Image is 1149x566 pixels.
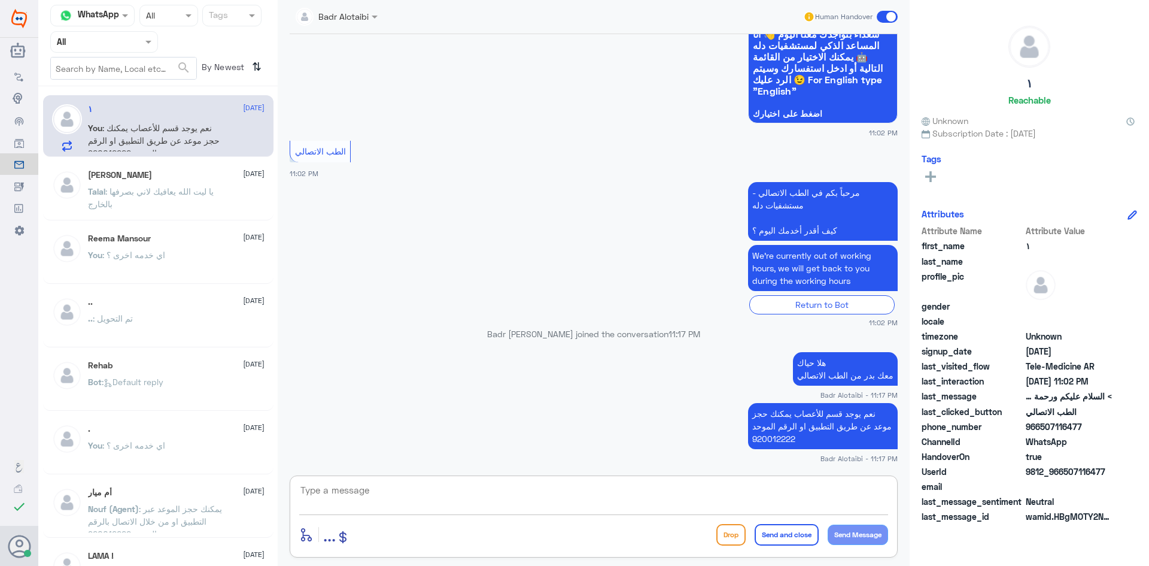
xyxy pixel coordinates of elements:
button: search [177,58,191,78]
span: الطب الاتصالي [1026,405,1112,418]
span: الطب الاتصالي [295,146,346,156]
span: Human Handover [815,11,873,22]
span: > السلام عليكم ورحمة الله وبركاته أنا: جميل محمد أحمد قاسم، أعاني من شد عضلي مزمن في الرقبة والكت... [1026,390,1112,402]
span: ChannelId [922,435,1023,448]
h6: Attributes [922,208,964,219]
span: : نعم يوجد قسم للأعصاب يمكنك حجز موعد عن طريق التطبيق او الرقم الموحد 920012222 [88,123,220,158]
div: Tags [207,8,228,24]
span: 11:02 PM [869,317,898,328]
span: null [1026,480,1112,493]
span: Unknown [1026,330,1112,343]
span: wamid.HBgMOTY2NTA3MTE2NDc3FQIAEhggOTE5NDNDODQ0OTY2MUY1MjMxOTk0Rjc1NThDMDg4MkUA [1026,510,1112,523]
img: defaultAdmin.png [52,488,82,517]
h5: .. [88,297,93,307]
span: gender [922,300,1023,313]
span: last_message_id [922,510,1023,523]
img: defaultAdmin.png [52,297,82,327]
span: Bot [88,377,102,387]
h5: . [88,424,90,434]
p: 17/8/2025, 11:02 PM [748,245,898,291]
h6: Tags [922,153,941,164]
span: Subscription Date : [DATE] [922,127,1137,140]
h5: Talal Alruwaished [88,170,152,180]
span: Unknown [922,114,968,127]
span: : اي خدمه اخرى ؟ [102,250,165,260]
span: last_name [922,255,1023,268]
span: Tele-Medicine AR [1026,360,1112,373]
p: 17/8/2025, 11:17 PM [793,352,898,386]
span: last_message_sentiment [922,495,1023,508]
span: [DATE] [243,295,265,306]
button: Send Message [828,525,888,545]
span: You [88,123,102,133]
button: Drop [716,524,746,546]
i: ⇅ [252,57,262,77]
i: check [12,500,26,514]
span: 0 [1026,495,1112,508]
span: 11:17 PM [668,329,700,339]
input: Search by Name, Local etc… [51,57,196,79]
span: [DATE] [243,232,265,243]
span: profile_pic [922,270,1023,298]
span: last_interaction [922,375,1023,388]
span: You [88,250,102,260]
span: [DATE] [243,549,265,560]
span: UserId [922,465,1023,478]
span: By Newest [197,57,247,81]
span: last_message [922,390,1023,402]
span: سعداء بتواجدك معنا اليوم 👋 أنا المساعد الذكي لمستشفيات دله 🤖 يمكنك الاختيار من القائمة التالية أو... [753,28,893,96]
button: ... [323,521,336,548]
span: last_visited_flow [922,360,1023,373]
span: Attribute Value [1026,225,1112,237]
span: 9812_966507116477 [1026,465,1112,478]
h5: ١ [88,104,93,114]
span: 966507116477 [1026,420,1112,433]
span: 2025-08-17T20:02:04.882Z [1026,345,1112,358]
span: : اي خدمه اخرى ؟ [102,440,165,450]
span: email [922,480,1023,493]
h5: أم ميار [88,488,112,498]
span: search [177,60,191,75]
span: 2 [1026,435,1112,448]
button: Avatar [8,535,31,558]
h5: Rehab [88,361,113,371]
span: null [1026,300,1112,313]
button: Send and close [755,524,819,546]
span: Attribute Name [922,225,1023,237]
span: : Default reply [102,377,163,387]
span: Talal [88,186,105,196]
p: 17/8/2025, 11:17 PM [748,403,898,449]
span: first_name [922,240,1023,252]
span: ... [323,523,336,545]
span: null [1026,315,1112,328]
span: [DATE] [243,422,265,433]
span: : يمكنك حجز الموعد عبر التطبيق او من خلال الاتصال بالرقم الموحد 920012222 [88,504,222,539]
p: 17/8/2025, 11:02 PM [748,182,898,241]
span: : تم التحويل [93,313,133,323]
span: Nouf (Agent) [88,504,139,514]
span: HandoverOn [922,450,1023,463]
span: last_clicked_button [922,405,1023,418]
span: اضغط على اختيارك [753,109,893,119]
span: [DATE] [243,102,265,113]
h5: Reema Mansour [88,234,151,244]
h5: ١ [1026,77,1032,90]
span: You [88,440,102,450]
img: defaultAdmin.png [1026,270,1056,300]
span: 2025-08-17T20:02:41.809Z [1026,375,1112,388]
span: Badr Alotaibi - 11:17 PM [820,453,898,464]
span: phone_number [922,420,1023,433]
span: locale [922,315,1023,328]
span: 11:02 PM [290,170,318,177]
span: [DATE] [243,168,265,179]
span: timezone [922,330,1023,343]
p: Badr [PERSON_NAME] joined the conversation [290,328,898,340]
span: 11:02 PM [869,128,898,138]
img: Widebot Logo [11,9,27,28]
span: : يا ليت الله يعافيك لاني بصرفها بالخارج [88,186,214,209]
img: defaultAdmin.png [52,170,82,200]
img: defaultAdmin.png [52,424,82,454]
img: defaultAdmin.png [52,361,82,391]
img: defaultAdmin.png [52,104,82,134]
div: Return to Bot [749,295,895,314]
